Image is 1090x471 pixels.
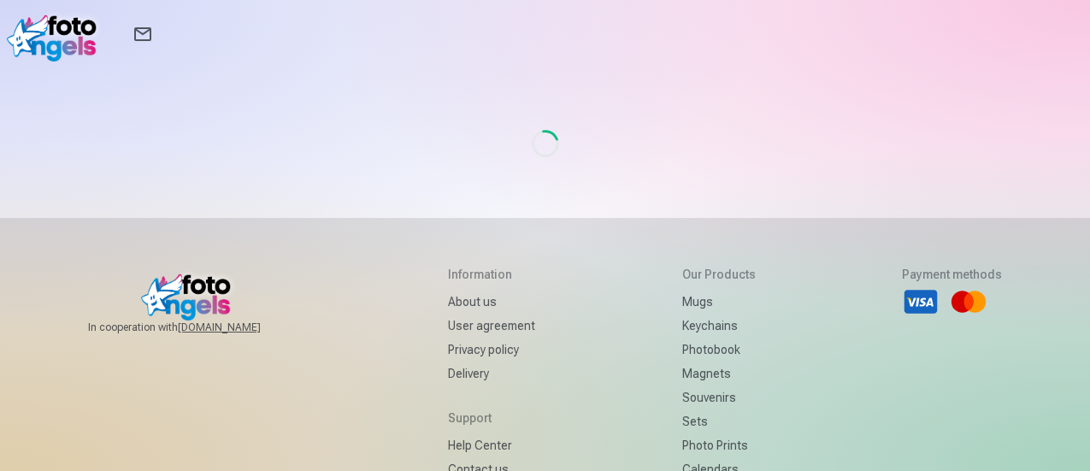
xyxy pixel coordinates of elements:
[88,321,302,334] span: In cooperation with
[682,433,756,457] a: Photo prints
[178,321,302,334] a: [DOMAIN_NAME]
[682,314,756,338] a: Keychains
[682,409,756,433] a: Sets
[448,362,535,386] a: Delivery
[448,314,535,338] a: User agreement
[448,338,535,362] a: Privacy policy
[448,290,535,314] a: About us
[448,433,535,457] a: Help Center
[902,283,940,321] li: Visa
[682,266,756,283] h5: Our products
[902,266,1002,283] h5: Payment methods
[682,338,756,362] a: Photobook
[448,409,535,427] h5: Support
[950,283,987,321] li: Mastercard
[682,386,756,409] a: Souvenirs
[682,290,756,314] a: Mugs
[448,266,535,283] h5: Information
[7,7,105,62] img: /v1
[682,362,756,386] a: Magnets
